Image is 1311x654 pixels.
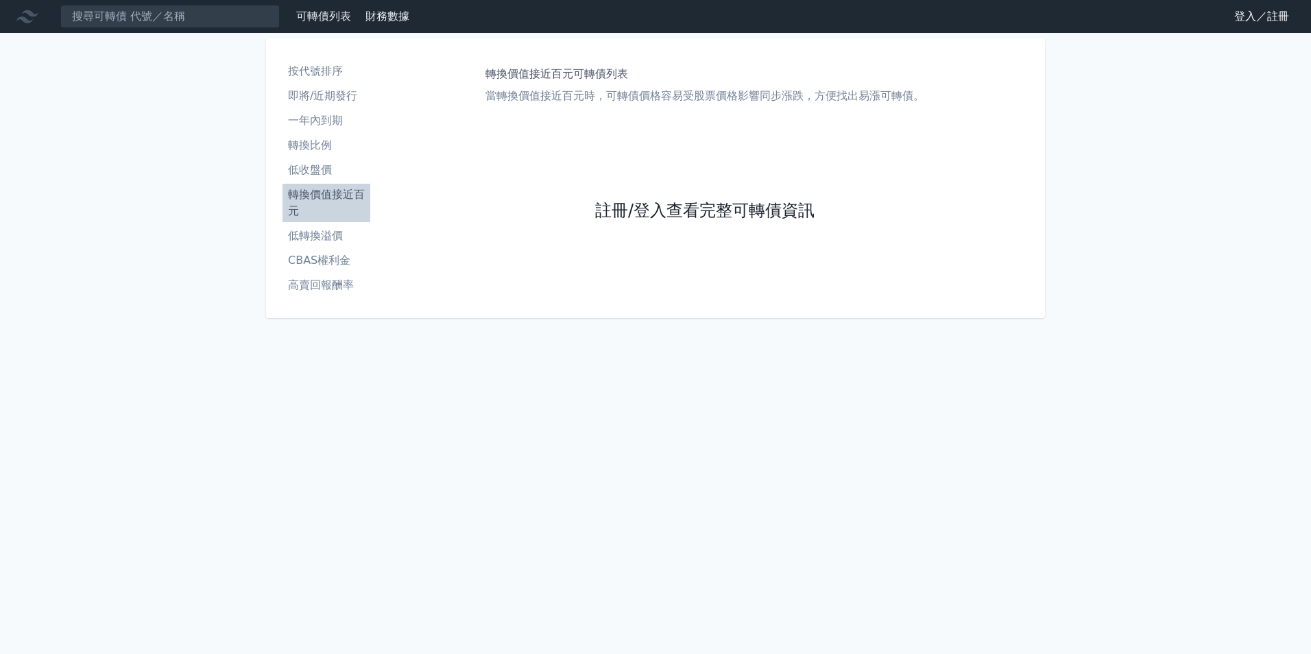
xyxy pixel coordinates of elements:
[282,162,370,178] li: 低收盤價
[282,85,370,107] a: 即將/近期發行
[282,112,370,129] li: 一年內到期
[365,10,409,23] a: 財務數據
[485,66,924,82] h1: 轉換價值接近百元可轉債列表
[282,63,370,80] li: 按代號排序
[296,10,351,23] a: 可轉債列表
[1223,5,1300,27] a: 登入／註冊
[282,184,370,222] a: 轉換價值接近百元
[485,88,924,104] p: 當轉換價值接近百元時，可轉債價格容易受股票價格影響同步漲跌，方便找出易漲可轉債。
[595,200,815,222] a: 註冊/登入查看完整可轉債資訊
[282,186,370,219] li: 轉換價值接近百元
[282,274,370,296] a: 高賣回報酬率
[282,159,370,181] a: 低收盤價
[282,228,370,244] li: 低轉換溢價
[282,277,370,293] li: 高賣回報酬率
[282,134,370,156] a: 轉換比例
[282,250,370,271] a: CBAS權利金
[282,252,370,269] li: CBAS權利金
[282,60,370,82] a: 按代號排序
[282,137,370,154] li: 轉換比例
[282,225,370,247] a: 低轉換溢價
[282,88,370,104] li: 即將/近期發行
[282,110,370,132] a: 一年內到期
[60,5,280,28] input: 搜尋可轉債 代號／名稱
